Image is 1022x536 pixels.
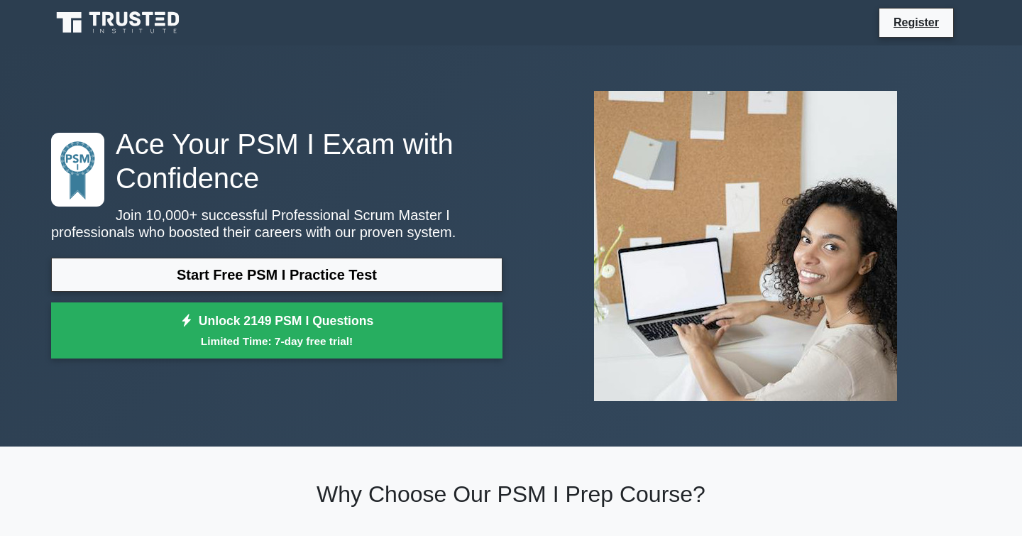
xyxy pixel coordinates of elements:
p: Join 10,000+ successful Professional Scrum Master I professionals who boosted their careers with ... [51,207,502,241]
h2: Why Choose Our PSM I Prep Course? [51,481,971,508]
a: Unlock 2149 PSM I QuestionsLimited Time: 7-day free trial! [51,302,502,359]
a: Register [885,13,947,31]
h1: Ace Your PSM I Exam with Confidence [51,127,502,195]
small: Limited Time: 7-day free trial! [69,333,485,349]
a: Start Free PSM I Practice Test [51,258,502,292]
